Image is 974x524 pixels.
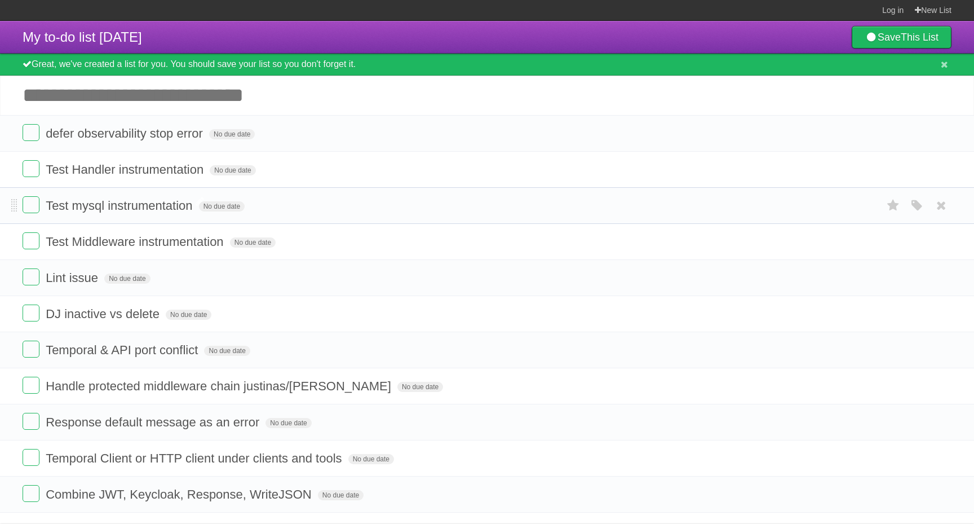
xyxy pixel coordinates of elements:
label: Done [23,485,39,502]
span: defer observability stop error [46,126,206,140]
span: No due date [230,237,276,248]
label: Done [23,449,39,466]
span: No due date [204,346,250,356]
label: Done [23,268,39,285]
label: Done [23,377,39,394]
span: Lint issue [46,271,101,285]
span: No due date [104,274,150,284]
span: No due date [210,165,255,175]
label: Done [23,341,39,358]
span: My to-do list [DATE] [23,29,142,45]
span: Temporal Client or HTTP client under clients and tools [46,451,344,465]
label: Done [23,196,39,213]
label: Done [23,232,39,249]
span: Response default message as an error [46,415,262,429]
span: Test Middleware instrumentation [46,235,226,249]
span: No due date [209,129,255,139]
label: Done [23,124,39,141]
span: No due date [199,201,245,212]
span: Handle protected middleware chain justinas/[PERSON_NAME] [46,379,394,393]
span: Test Handler instrumentation [46,162,206,177]
span: No due date [348,454,394,464]
a: SaveThis List [852,26,951,49]
span: Combine JWT, Keycloak, Response, WriteJSON [46,487,315,501]
label: Done [23,413,39,430]
b: This List [901,32,938,43]
span: No due date [265,418,311,428]
span: DJ inactive vs delete [46,307,162,321]
label: Done [23,305,39,322]
span: No due date [318,490,364,500]
span: Temporal & API port conflict [46,343,201,357]
span: No due date [397,382,443,392]
label: Star task [883,196,904,215]
label: Done [23,160,39,177]
span: Test mysql instrumentation [46,199,195,213]
span: No due date [166,310,211,320]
